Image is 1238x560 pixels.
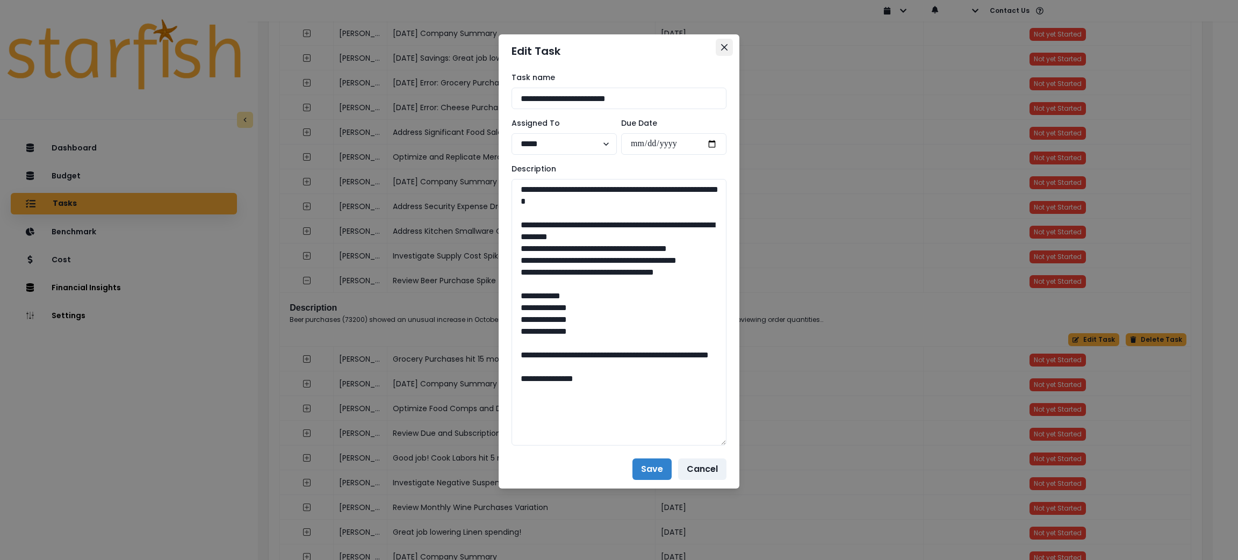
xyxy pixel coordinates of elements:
[499,34,739,68] header: Edit Task
[678,458,726,480] button: Cancel
[512,118,610,129] label: Assigned To
[716,39,733,56] button: Close
[512,163,720,175] label: Description
[632,458,672,480] button: Save
[621,118,720,129] label: Due Date
[512,72,720,83] label: Task name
